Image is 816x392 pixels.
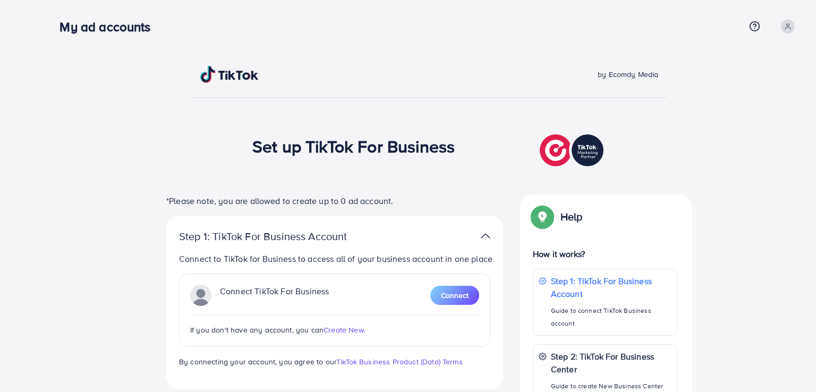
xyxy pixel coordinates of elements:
[598,69,658,80] span: by Ecomdy Media
[481,228,490,244] img: TikTok partner
[166,194,503,207] p: *Please note, you are allowed to create up to 0 ad account.
[533,248,677,260] p: How it works?
[551,304,671,330] p: Guide to connect TikTok Business account
[59,19,159,35] h3: My ad accounts
[179,230,381,243] p: Step 1: TikTok For Business Account
[252,136,455,156] h1: Set up TikTok For Business
[551,275,671,300] p: Step 1: TikTok For Business Account
[533,207,552,226] img: Popup guide
[540,132,606,169] img: TikTok partner
[551,350,671,376] p: Step 2: TikTok For Business Center
[560,210,583,223] p: Help
[200,66,259,83] img: TikTok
